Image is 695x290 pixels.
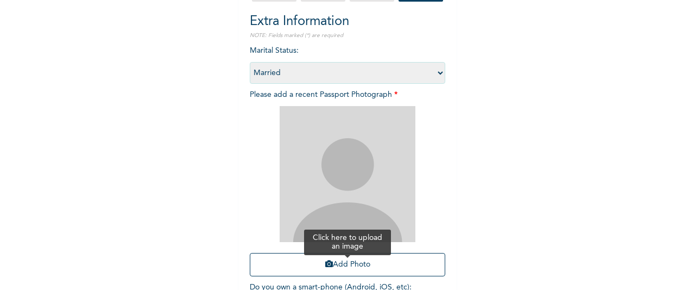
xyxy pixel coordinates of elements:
[250,47,445,77] span: Marital Status :
[250,32,445,40] p: NOTE: Fields marked (*) are required
[250,12,445,32] h2: Extra Information
[280,106,415,242] img: Crop
[250,91,445,282] span: Please add a recent Passport Photograph
[250,253,445,276] button: Add Photo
